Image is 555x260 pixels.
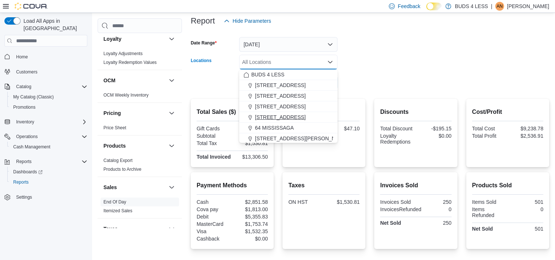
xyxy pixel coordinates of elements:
span: My Catalog (Classic) [13,94,54,100]
span: Promotions [10,103,87,112]
button: Pricing [103,109,166,117]
h2: Cost/Profit [472,108,543,116]
span: Dashboards [10,167,87,176]
button: [STREET_ADDRESS] [239,80,337,91]
span: Price Sheet [103,125,126,131]
span: Customers [16,69,37,75]
p: | [491,2,492,11]
button: Sales [103,184,166,191]
input: Dark Mode [426,3,442,10]
a: OCM Weekly Inventory [103,93,149,98]
p: BUDS 4 LESS [455,2,488,11]
button: Loyalty [167,35,176,43]
div: $0.00 [234,126,268,131]
span: [STREET_ADDRESS] [255,82,306,89]
button: OCM [103,77,166,84]
div: $1,530.81 [325,199,359,205]
strong: Net Sold [380,220,401,226]
div: Invoices Sold [380,199,414,205]
h2: Taxes [288,181,359,190]
div: 250 [417,220,452,226]
span: Settings [13,192,87,202]
span: Loyalty Redemption Values [103,59,157,65]
h3: Loyalty [103,35,121,43]
div: Total Profit [472,133,506,139]
button: Customers [1,66,90,77]
span: Reports [16,159,32,165]
span: Hide Parameters [233,17,271,25]
span: Products to Archive [103,166,141,172]
div: Items Sold [472,199,506,205]
div: -$195.15 [417,126,452,131]
a: Promotions [10,103,39,112]
a: My Catalog (Classic) [10,93,57,101]
a: Home [13,53,31,61]
div: 0 [424,206,452,212]
div: $0.00 [417,133,452,139]
span: Reports [13,179,29,185]
div: Loyalty Redemptions [380,133,414,145]
span: Cash Management [10,142,87,151]
p: [PERSON_NAME] [507,2,549,11]
div: $5,355.83 [234,214,268,220]
span: Settings [16,194,32,200]
div: Visa [197,228,231,234]
span: Itemized Sales [103,208,132,214]
div: $1,532.35 [234,228,268,234]
button: [DATE] [239,37,337,52]
div: 0 [509,206,543,212]
a: Loyalty Redemption Values [103,60,157,65]
div: 501 [509,199,543,205]
h2: Products Sold [472,181,543,190]
button: [STREET_ADDRESS] [239,91,337,101]
button: Inventory [1,117,90,127]
strong: Total Invoiced [197,154,231,160]
span: Dashboards [13,169,43,175]
h2: Total Sales ($) [197,108,268,116]
div: 501 [509,226,543,232]
span: Reports [10,178,87,187]
button: Reports [7,177,90,187]
h3: Pricing [103,109,121,117]
div: MasterCard [197,221,231,227]
h3: Taxes [103,225,118,232]
a: End Of Day [103,199,126,205]
span: [STREET_ADDRESS] [255,103,306,110]
span: [STREET_ADDRESS][PERSON_NAME] [255,135,348,142]
a: Dashboards [7,167,90,177]
h3: Report [191,17,215,25]
div: Pricing [98,123,182,135]
button: Hide Parameters [221,14,274,28]
button: Inventory [13,118,37,126]
span: 64 MISSISSAGA [255,124,294,131]
div: $2,536.91 [509,133,543,139]
span: Home [16,54,28,60]
button: BUDS 4 LESS [239,69,337,80]
div: $11,775.69 [234,133,268,139]
div: $13,306.50 [234,154,268,160]
button: 64 MISSISSAGA [239,123,337,133]
nav: Complex example [4,48,87,221]
h3: OCM [103,77,116,84]
div: $47.10 [325,126,359,131]
span: Operations [16,134,38,140]
div: Products [98,156,182,177]
a: Dashboards [10,167,45,176]
div: $9,238.78 [509,126,543,131]
span: [STREET_ADDRESS] [255,113,306,121]
span: Reports [13,157,87,166]
div: $1,530.81 [234,140,268,146]
button: Pricing [167,109,176,118]
span: End Of Day [103,199,126,205]
button: Close list of options [327,59,333,65]
a: Reports [10,178,32,187]
label: Date Range [191,40,217,46]
strong: Net Sold [472,226,493,232]
span: [STREET_ADDRESS] [255,92,306,100]
button: Home [1,51,90,62]
button: OCM [167,76,176,85]
button: Cash Management [7,142,90,152]
h2: Payment Methods [197,181,268,190]
div: Choose from the following options [239,69,337,155]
